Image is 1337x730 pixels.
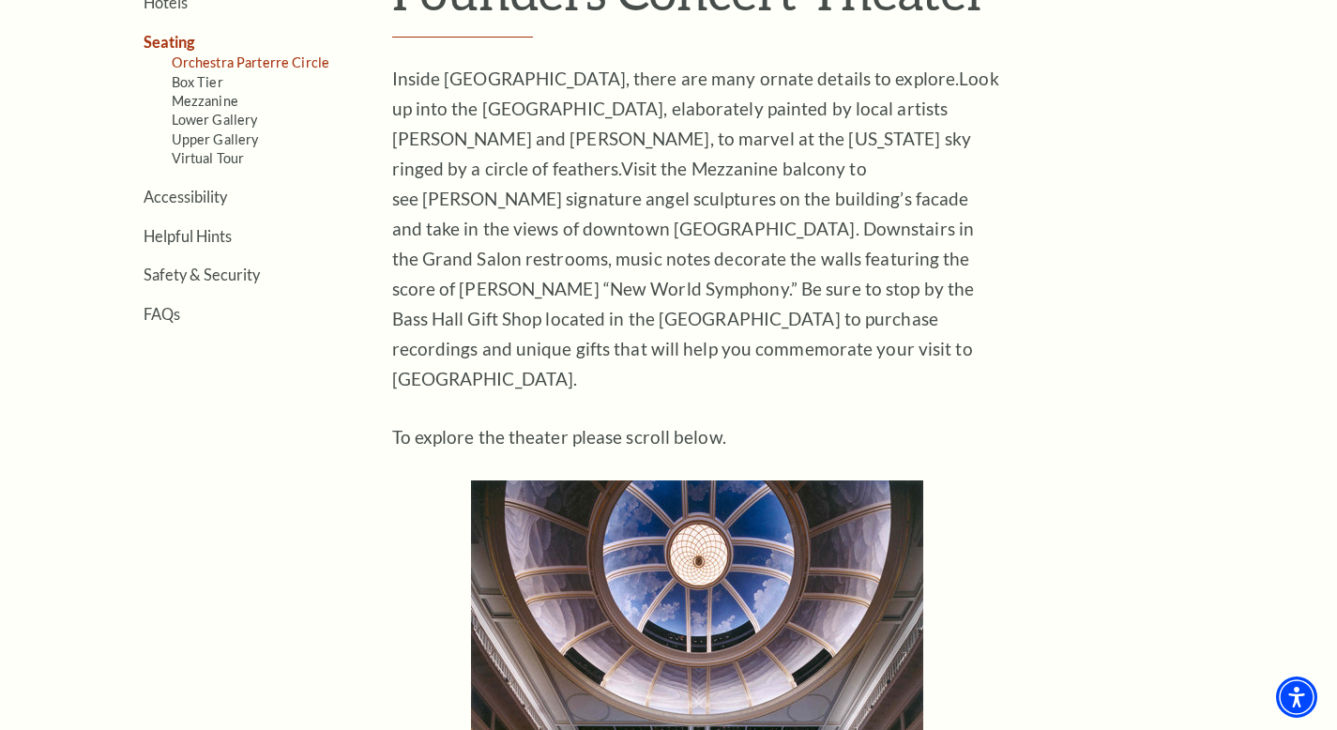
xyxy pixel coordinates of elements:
[392,68,999,179] span: Look up into the [GEOGRAPHIC_DATA], elaborately painted by local artists [PERSON_NAME] and [PERSO...
[144,33,195,51] a: Seating
[144,227,232,245] a: Helpful Hints
[172,131,259,147] a: Upper Gallery
[1276,677,1317,718] div: Accessibility Menu
[392,422,1002,452] p: To explore the theater please scroll below.
[172,93,238,109] a: Mezzanine
[144,188,227,205] a: Accessibility
[144,305,180,323] a: FAQs
[392,64,1002,394] p: Inside [GEOGRAPHIC_DATA], there are many ornate details to explore. Visit the Mezzanine balcony t...
[172,74,223,90] a: Box Tier
[172,54,330,70] a: Orchestra Parterre Circle
[172,112,258,128] a: Lower Gallery
[144,266,260,283] a: Safety & Security
[172,150,245,166] a: Virtual Tour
